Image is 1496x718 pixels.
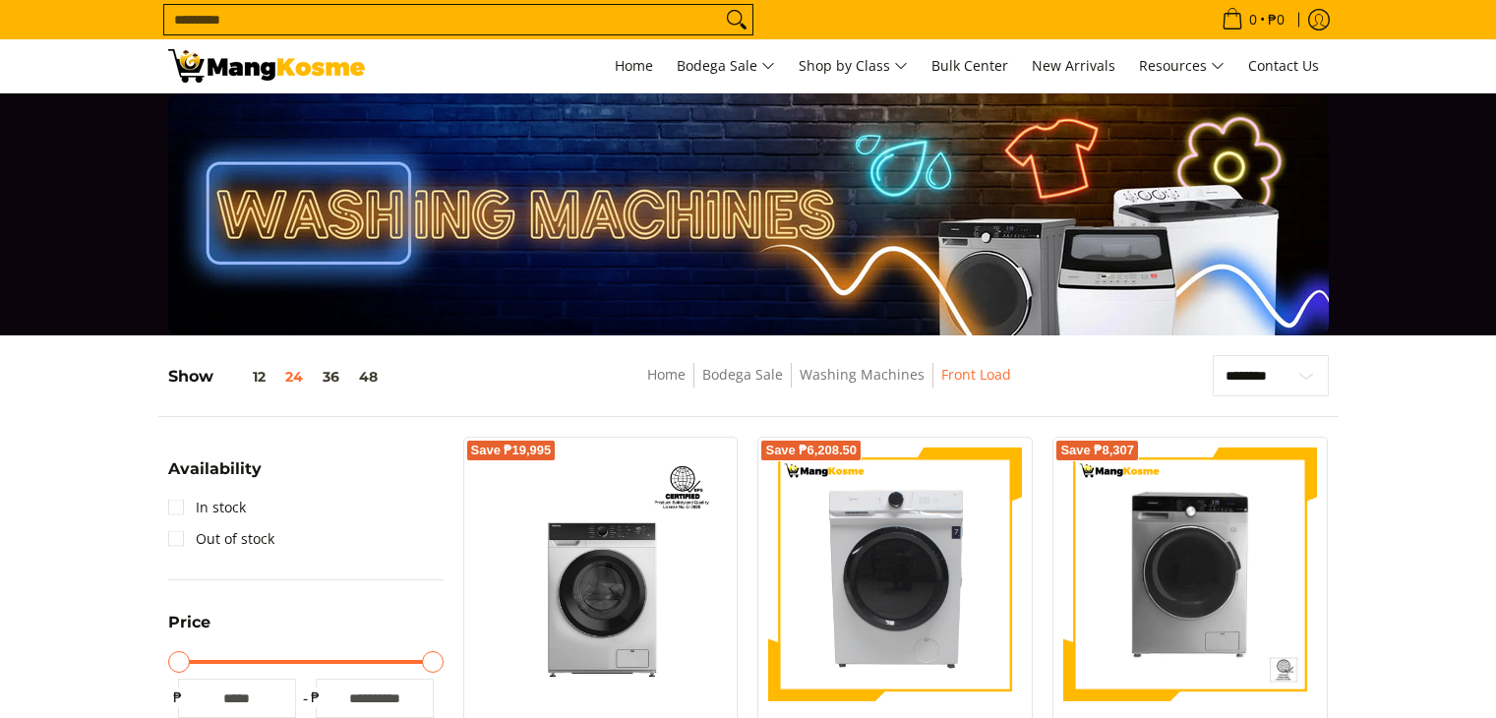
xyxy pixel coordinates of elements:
span: • [1216,9,1290,30]
img: Toshiba 10.5 KG Front Load Inverter Washing Machine (Class A) [474,448,728,701]
span: Contact Us [1248,56,1319,75]
summary: Open [168,615,210,645]
button: 12 [213,369,275,385]
span: Save ₱8,307 [1060,445,1134,456]
a: Bodega Sale [667,39,785,92]
img: Midea 7 KG Front Load Washing Machine (Class A) [768,448,1022,701]
a: Bodega Sale [702,365,783,384]
span: Availability [168,461,262,477]
img: Condura 10 KG Front Load Combo Inverter Washing Machine (Premium) [1063,448,1317,701]
span: Resources [1139,54,1225,79]
span: Front Load [941,363,1011,388]
a: Washing Machines [800,365,925,384]
span: Bulk Center [931,56,1008,75]
span: Save ₱6,208.50 [765,445,857,456]
h5: Show [168,367,388,387]
a: Resources [1129,39,1234,92]
a: Home [647,365,686,384]
nav: Main Menu [385,39,1329,92]
button: Search [721,5,752,34]
a: Home [605,39,663,92]
button: 48 [349,369,388,385]
span: Home [615,56,653,75]
span: ₱ [306,688,326,707]
a: Bulk Center [922,39,1018,92]
span: ₱0 [1265,13,1287,27]
a: Shop by Class [789,39,918,92]
button: 24 [275,369,313,385]
a: New Arrivals [1022,39,1125,92]
nav: Breadcrumbs [512,363,1146,407]
span: Bodega Sale [677,54,775,79]
span: Price [168,615,210,630]
img: Washing Machines l Mang Kosme: Home Appliances Warehouse Sale Partner Front Load [168,49,365,83]
summary: Open [168,461,262,492]
a: In stock [168,492,246,523]
a: Out of stock [168,523,274,555]
span: Shop by Class [799,54,908,79]
span: Save ₱19,995 [471,445,552,456]
span: New Arrivals [1032,56,1115,75]
span: ₱ [168,688,188,707]
a: Contact Us [1238,39,1329,92]
span: 0 [1246,13,1260,27]
button: 36 [313,369,349,385]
